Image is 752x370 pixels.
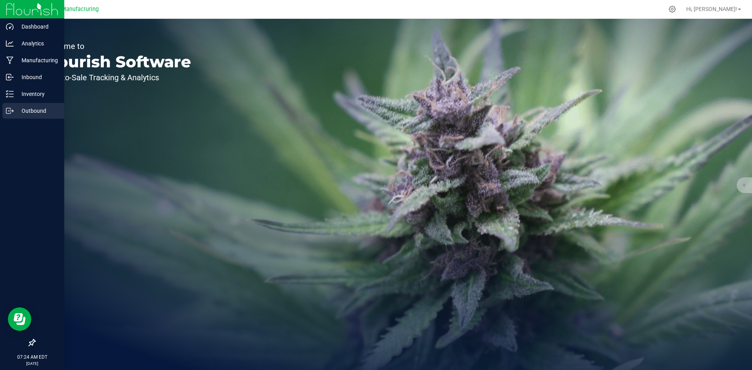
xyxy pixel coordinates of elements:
[6,56,14,64] inline-svg: Manufacturing
[6,40,14,47] inline-svg: Analytics
[6,23,14,31] inline-svg: Dashboard
[4,361,61,366] p: [DATE]
[61,6,99,13] span: Manufacturing
[42,74,191,81] p: Seed-to-Sale Tracking & Analytics
[14,39,61,48] p: Analytics
[8,307,31,331] iframe: Resource center
[14,106,61,116] p: Outbound
[42,42,191,50] p: Welcome to
[6,107,14,115] inline-svg: Outbound
[14,72,61,82] p: Inbound
[14,56,61,65] p: Manufacturing
[6,90,14,98] inline-svg: Inventory
[4,354,61,361] p: 07:24 AM EDT
[42,54,191,70] p: Flourish Software
[667,5,677,13] div: Manage settings
[14,22,61,31] p: Dashboard
[686,6,737,12] span: Hi, [PERSON_NAME]!
[14,89,61,99] p: Inventory
[6,73,14,81] inline-svg: Inbound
